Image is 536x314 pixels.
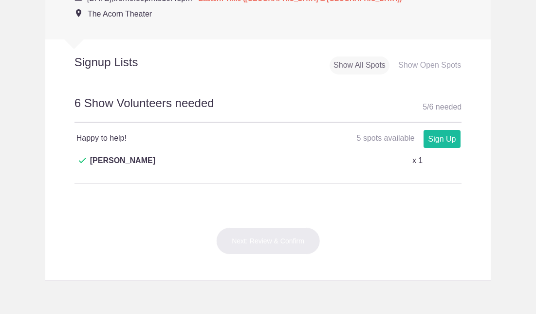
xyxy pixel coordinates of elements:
div: Show Open Spots [394,56,465,74]
span: 5 spots available [357,134,415,142]
h2: Signup Lists [45,55,194,70]
p: x 1 [412,155,423,166]
a: Sign Up [424,130,461,148]
div: 5 6 needed [423,100,462,114]
span: / [427,103,429,111]
img: Event location [76,9,81,17]
div: Show All Spots [330,56,389,74]
span: [PERSON_NAME] [90,155,155,178]
h2: 6 Show Volunteers needed [74,95,462,123]
h4: Happy to help! [76,132,268,144]
span: The Acorn Theater [88,10,152,18]
img: Check dark green [79,158,86,164]
button: Next: Review & Confirm [216,227,320,255]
